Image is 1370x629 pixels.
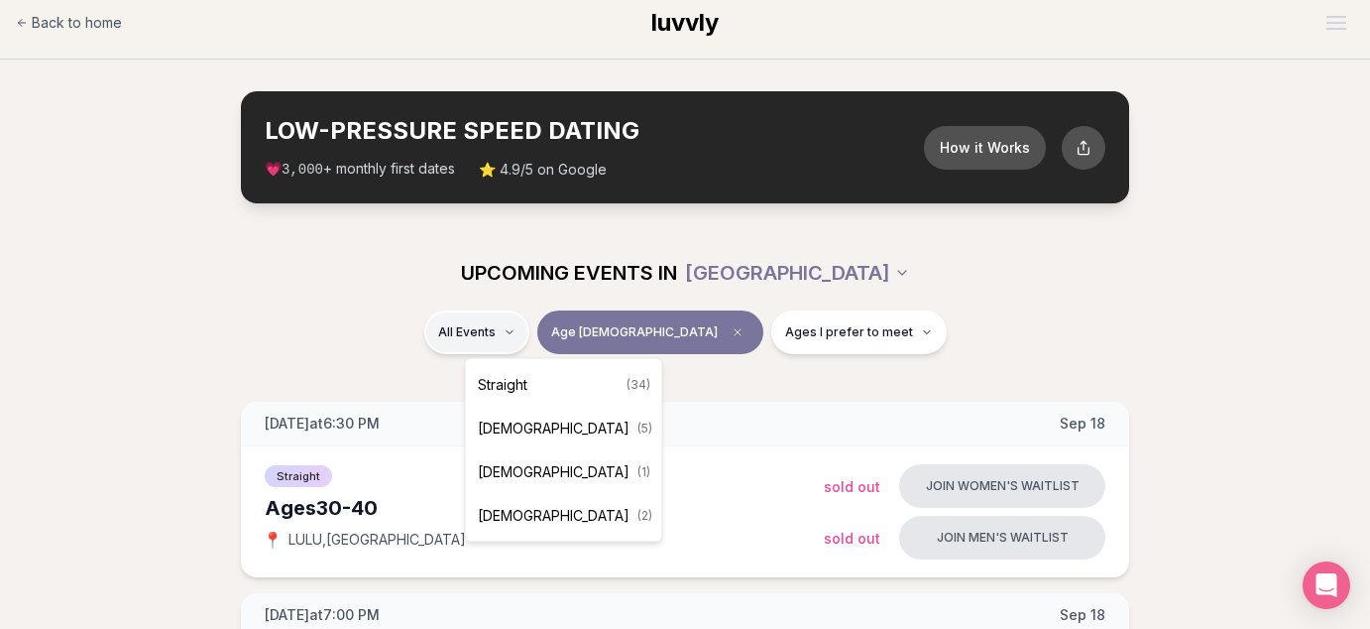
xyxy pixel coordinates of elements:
[478,419,629,439] span: [DEMOGRAPHIC_DATA]
[637,421,652,437] span: ( 5 )
[478,375,527,395] span: Straight
[637,464,650,480] span: ( 1 )
[478,462,629,482] span: [DEMOGRAPHIC_DATA]
[627,377,650,393] span: ( 34 )
[637,508,652,524] span: ( 2 )
[478,506,629,526] span: [DEMOGRAPHIC_DATA]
